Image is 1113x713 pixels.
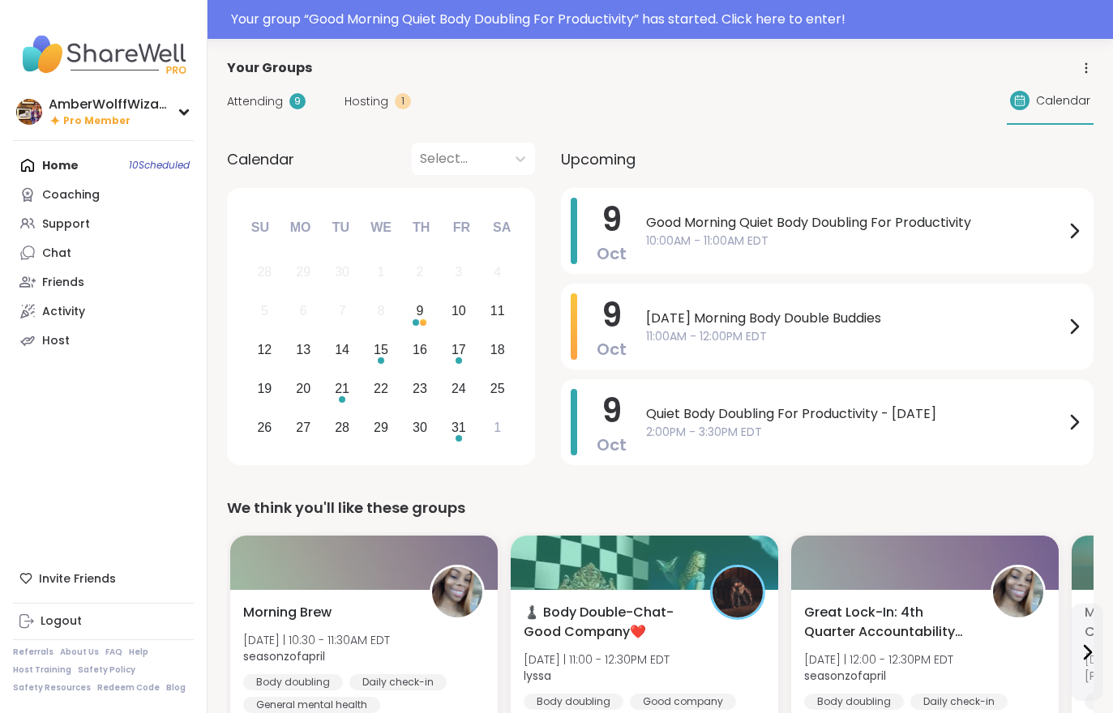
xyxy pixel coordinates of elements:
span: ♟️ Body Double-Chat-Good Company❤️ [524,603,692,642]
div: 31 [452,416,466,438]
div: 1 [395,93,411,109]
div: Choose Saturday, October 18th, 2025 [480,333,515,368]
a: Redeem Code [97,682,160,694]
div: 10 [452,300,466,322]
div: Choose Friday, October 10th, 2025 [441,294,476,329]
div: Choose Friday, October 17th, 2025 [441,333,476,368]
div: Body doubling [524,694,623,710]
div: 22 [374,378,388,399]
div: 9 [416,300,423,322]
div: Not available Wednesday, October 8th, 2025 [364,294,399,329]
span: 11:00AM - 12:00PM EDT [646,328,1064,345]
div: Not available Sunday, October 5th, 2025 [247,294,282,329]
div: Daily check-in [349,674,447,690]
img: AmberWolffWizard [16,99,42,125]
a: Friends [13,267,194,297]
div: Choose Tuesday, October 21st, 2025 [325,371,360,406]
div: 18 [490,339,505,361]
div: 23 [413,378,427,399]
img: seasonzofapril [993,567,1043,617]
a: Coaching [13,180,194,209]
span: 9 [601,197,622,242]
div: 28 [257,261,272,283]
div: Choose Friday, October 31st, 2025 [441,410,476,445]
div: Your group “ Good Morning Quiet Body Doubling For Productivity ” has started. Click here to enter! [231,10,1103,29]
b: seasonzofapril [243,648,325,664]
span: [DATE] | 10:30 - 11:30AM EDT [243,632,390,648]
span: Upcoming [561,148,636,170]
a: Host [13,326,194,355]
span: Morning Brew [243,603,332,622]
div: We [363,210,399,245]
div: Choose Thursday, October 16th, 2025 [403,333,438,368]
div: 1 [378,261,385,283]
div: 24 [452,378,466,399]
div: 15 [374,339,388,361]
span: [DATE] Morning Body Double Buddies [646,309,1064,328]
div: Choose Wednesday, October 15th, 2025 [364,333,399,368]
div: Choose Monday, October 20th, 2025 [286,371,321,406]
div: Tu [323,210,358,245]
div: 25 [490,378,505,399]
div: Su [242,210,278,245]
span: 10:00AM - 11:00AM EDT [646,233,1064,250]
div: Choose Thursday, October 30th, 2025 [403,410,438,445]
span: 2:00PM - 3:30PM EDT [646,424,1064,441]
span: [DATE] | 12:00 - 12:30PM EDT [804,651,953,668]
div: Invite Friends [13,564,194,593]
a: Chat [13,238,194,267]
a: FAQ [105,647,122,658]
div: Choose Wednesday, October 29th, 2025 [364,410,399,445]
div: 21 [335,378,349,399]
span: Good Morning Quiet Body Doubling For Productivity [646,213,1064,233]
div: 11 [490,300,505,322]
span: Oct [597,242,627,265]
div: Not available Sunday, September 28th, 2025 [247,255,282,290]
div: 30 [335,261,349,283]
div: 8 [378,300,385,322]
div: Activity [42,304,85,320]
div: Body doubling [243,674,343,690]
div: Logout [41,613,82,630]
b: seasonzofapril [804,668,886,684]
div: Sa [484,210,520,245]
div: Choose Thursday, October 9th, 2025 [403,294,438,329]
b: lyssa [524,668,551,684]
div: Not available Monday, October 6th, 2025 [286,294,321,329]
div: Host [42,333,70,349]
div: Choose Tuesday, October 14th, 2025 [325,333,360,368]
div: 12 [257,339,272,361]
div: We think you'll like these groups [227,497,1094,519]
div: 13 [296,339,310,361]
div: 3 [455,261,462,283]
div: 5 [261,300,268,322]
div: 19 [257,378,272,399]
div: Choose Sunday, October 26th, 2025 [247,410,282,445]
div: Th [404,210,439,245]
div: 1 [494,416,501,438]
div: Not available Thursday, October 2nd, 2025 [403,255,438,290]
div: 17 [452,339,466,361]
span: Great Lock-In: 4th Quarter Accountability Partner [804,603,973,642]
div: Choose Thursday, October 23rd, 2025 [403,371,438,406]
span: 9 [601,388,622,433]
div: Chat [42,245,71,262]
a: Host Training [13,664,71,676]
div: Good company [630,694,736,710]
div: Not available Tuesday, September 30th, 2025 [325,255,360,290]
img: lyssa [713,567,763,617]
div: Fr [443,210,479,245]
div: 30 [413,416,427,438]
div: 9 [289,93,306,109]
div: 16 [413,339,427,361]
div: AmberWolffWizard [49,96,170,113]
div: 2 [416,261,423,283]
a: Safety Resources [13,682,91,694]
span: [DATE] | 11:00 - 12:30PM EDT [524,651,670,668]
div: 27 [296,416,310,438]
div: Choose Wednesday, October 22nd, 2025 [364,371,399,406]
div: Choose Tuesday, October 28th, 2025 [325,410,360,445]
div: Friends [42,275,84,291]
div: Not available Monday, September 29th, 2025 [286,255,321,290]
a: Activity [13,297,194,326]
